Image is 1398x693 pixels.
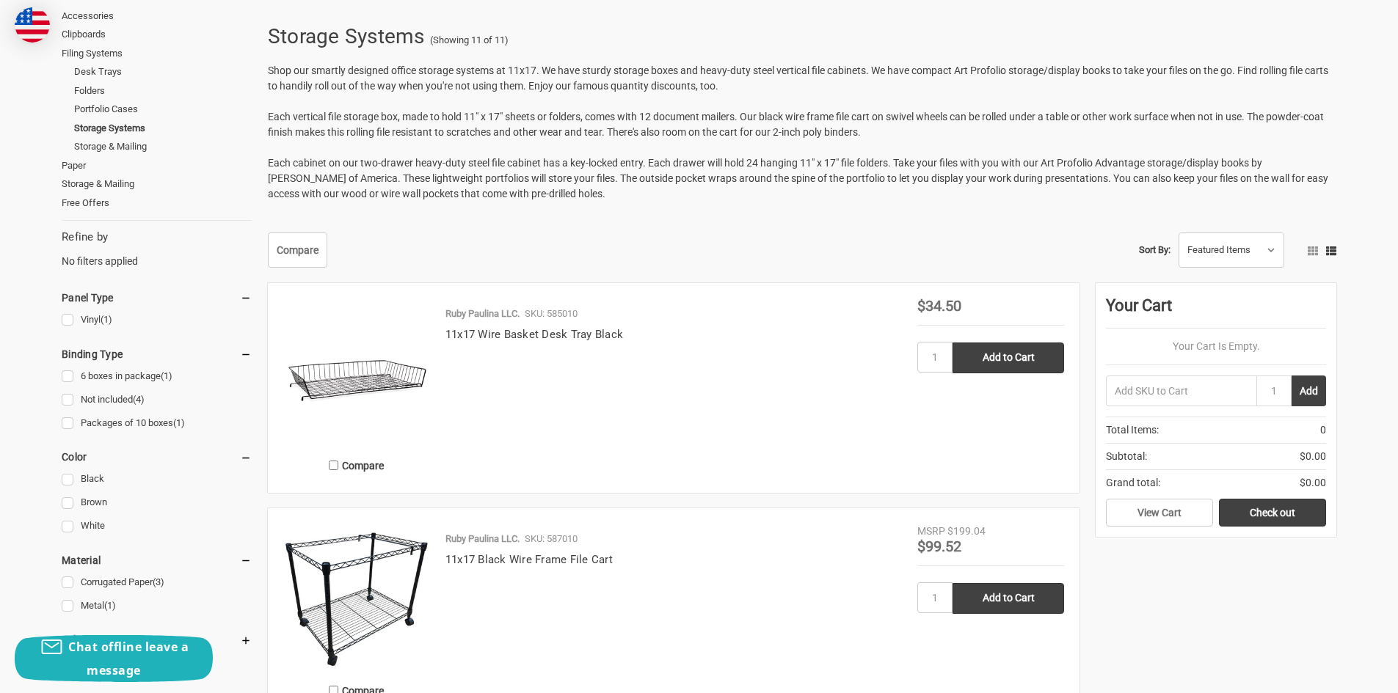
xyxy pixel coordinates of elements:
span: (Showing 11 of 11) [430,33,509,48]
iframe: Google Customer Reviews [1277,653,1398,693]
span: (4) [133,394,145,405]
input: Compare [329,461,338,470]
span: (1) [101,314,112,325]
a: Clipboards [62,25,252,44]
a: Check out [1219,499,1326,527]
span: Total Items: [1106,422,1159,438]
a: 6 boxes in package [62,367,252,386]
a: Corrugated Paper [62,573,252,593]
span: (1) [173,417,185,428]
div: Your Cart [1106,293,1326,329]
a: Metal [62,596,252,616]
h1: Storage Systems [268,18,425,56]
a: Brown [62,493,252,513]
h5: Material [62,551,252,569]
p: SKU: 585010 [525,307,578,321]
span: $0.00 [1300,475,1326,491]
a: Portfolio Cases [74,100,252,119]
span: $199.04 [947,525,986,537]
a: Not included [62,390,252,410]
img: 11x17 Black Wire Frame File Cart [283,524,430,670]
span: $0.00 [1300,449,1326,464]
p: SKU: 587010 [525,532,578,546]
a: White [62,516,252,536]
span: $34.50 [917,297,961,315]
a: View Cart [1106,499,1213,527]
div: No filters applied [62,229,252,268]
label: Compare [283,453,430,477]
h5: Panel Type [62,289,252,307]
a: Paper [62,156,252,175]
span: Grand total: [1106,475,1160,491]
a: Folders [74,81,252,100]
h5: Color [62,448,252,466]
div: MSRP [917,524,945,539]
span: Chat offline leave a message [68,639,189,678]
h5: Other [62,631,252,648]
a: Storage & Mailing [74,137,252,156]
label: Sort By: [1139,239,1171,261]
a: 11x17 Black Wire Frame File Cart [445,553,613,566]
a: Storage Systems [74,119,252,138]
span: Each vertical file storage box, made to hold 11" x 17" sheets or folders, comes with 12 document ... [268,111,1324,138]
span: 0 [1320,422,1326,438]
a: Accessories [62,7,252,26]
a: Storage & Mailing [62,175,252,194]
input: Add to Cart [953,342,1064,373]
a: Compare [268,232,327,268]
p: Ruby Paulina LLC. [445,307,520,321]
p: Ruby Paulina LLC. [445,532,520,546]
span: (1) [104,600,116,611]
a: Black [62,469,252,489]
h5: Binding Type [62,345,252,363]
span: Each cabinet on our two-drawer heavy-duty steel file cabinet has a key-locked entry. Each drawer ... [268,157,1328,199]
a: Filing Systems [62,44,252,63]
span: Shop our smartly designed office storage systems at 11x17. We have sturdy storage boxes and heavy... [268,65,1328,92]
span: (1) [161,370,172,381]
a: Vinyl [62,310,252,330]
a: Desk Trays [74,62,252,81]
a: 11x17 Wire Basket Desk Tray Black [445,328,623,341]
a: Packages of 10 boxes [62,414,252,433]
a: Free Offers [62,194,252,213]
img: duty and tax information for United States [15,7,50,43]
button: Add [1292,375,1326,406]
input: Add to Cart [953,583,1064,614]
span: (3) [153,576,164,587]
input: Add SKU to Cart [1106,375,1256,406]
img: 11x17 Wire Basket Desk Tray Black [283,298,430,445]
h5: Refine by [62,229,252,246]
button: Chat offline leave a message [15,635,213,682]
span: Subtotal: [1106,449,1147,464]
span: $99.52 [917,538,961,555]
p: Your Cart Is Empty. [1106,339,1326,354]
